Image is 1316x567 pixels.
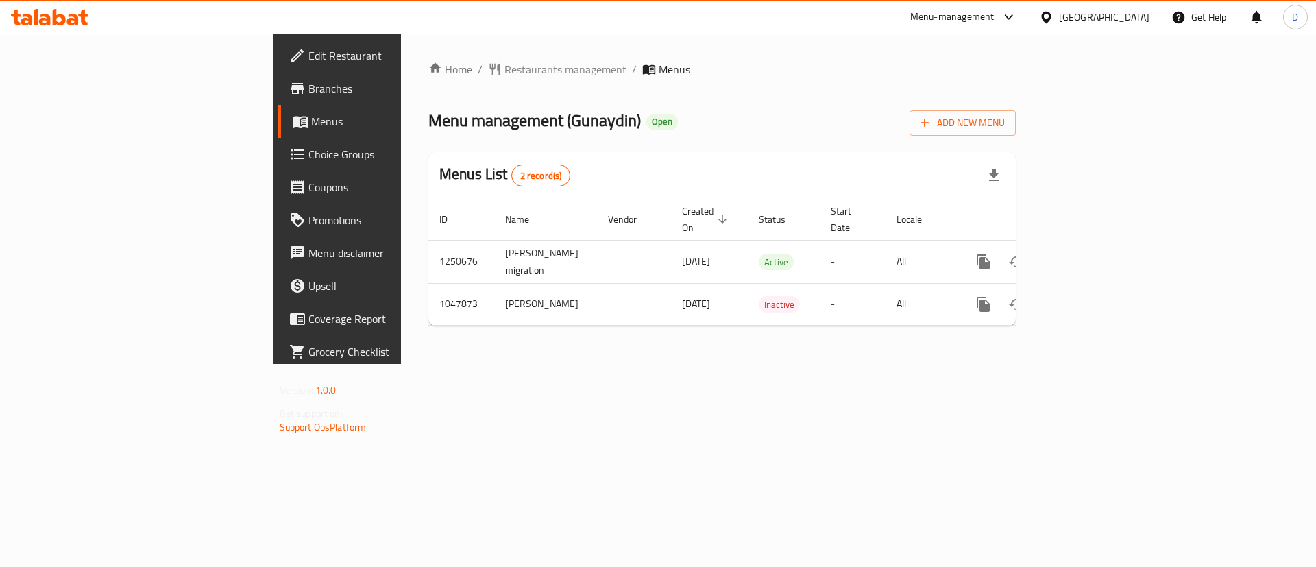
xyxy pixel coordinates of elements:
[759,297,800,313] span: Inactive
[977,159,1010,192] div: Export file
[278,171,493,204] a: Coupons
[967,288,1000,321] button: more
[494,283,597,325] td: [PERSON_NAME]
[308,311,482,327] span: Coverage Report
[439,164,570,186] h2: Menus List
[278,138,493,171] a: Choice Groups
[659,61,690,77] span: Menus
[504,61,626,77] span: Restaurants management
[278,39,493,72] a: Edit Restaurant
[505,211,547,228] span: Name
[278,105,493,138] a: Menus
[278,72,493,105] a: Branches
[759,296,800,313] div: Inactive
[921,114,1005,132] span: Add New Menu
[682,252,710,270] span: [DATE]
[1000,245,1033,278] button: Change Status
[278,204,493,237] a: Promotions
[759,254,794,270] span: Active
[428,61,1016,77] nav: breadcrumb
[897,211,940,228] span: Locale
[608,211,655,228] span: Vendor
[428,199,1110,326] table: enhanced table
[308,47,482,64] span: Edit Restaurant
[280,418,367,436] a: Support.OpsPlatform
[886,283,956,325] td: All
[308,179,482,195] span: Coupons
[280,381,313,399] span: Version:
[428,105,641,136] span: Menu management ( Gunaydin )
[820,283,886,325] td: -
[308,245,482,261] span: Menu disclaimer
[1292,10,1298,25] span: D
[967,245,1000,278] button: more
[910,9,995,25] div: Menu-management
[646,116,678,128] span: Open
[308,343,482,360] span: Grocery Checklist
[280,405,343,422] span: Get support on:
[1000,288,1033,321] button: Change Status
[308,80,482,97] span: Branches
[632,61,637,77] li: /
[439,211,465,228] span: ID
[820,240,886,283] td: -
[308,146,482,162] span: Choice Groups
[278,237,493,269] a: Menu disclaimer
[886,240,956,283] td: All
[759,211,803,228] span: Status
[278,302,493,335] a: Coverage Report
[910,110,1016,136] button: Add New Menu
[494,240,597,283] td: [PERSON_NAME] migration
[1059,10,1149,25] div: [GEOGRAPHIC_DATA]
[682,203,731,236] span: Created On
[308,278,482,294] span: Upsell
[311,113,482,130] span: Menus
[831,203,869,236] span: Start Date
[488,61,626,77] a: Restaurants management
[278,335,493,368] a: Grocery Checklist
[646,114,678,130] div: Open
[512,169,570,182] span: 2 record(s)
[511,165,571,186] div: Total records count
[956,199,1110,241] th: Actions
[308,212,482,228] span: Promotions
[682,295,710,313] span: [DATE]
[315,381,337,399] span: 1.0.0
[278,269,493,302] a: Upsell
